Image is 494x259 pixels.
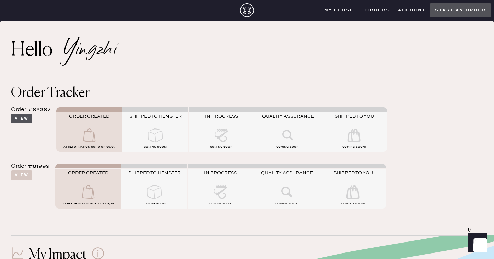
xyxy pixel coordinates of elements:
span: SHIPPED TO HEMSTER [129,114,182,119]
span: Order Tracker [11,86,90,100]
h2: Hello [11,42,65,59]
div: Order #82387 [11,105,51,114]
button: Orders [361,5,393,15]
span: COMING SOON! [341,202,365,205]
span: COMING SOON! [144,145,167,149]
span: QUALITY ASSURANCE [262,114,314,119]
span: SHIPPED TO YOU [334,114,374,119]
span: IN PROGRESS [205,114,238,119]
span: COMING SOON! [209,202,232,205]
span: SHIPPED TO YOU [333,170,373,176]
span: COMING SOON! [276,145,299,149]
span: SHIPPED TO HEMSTER [128,170,181,176]
span: AT Reformation Soho on 08/26 [62,202,114,205]
span: COMING SOON! [342,145,366,149]
span: QUALITY ASSURANCE [261,170,313,176]
span: COMING SOON! [275,202,298,205]
span: AT Reformation Soho on 09/07 [63,145,115,149]
iframe: Front Chat [461,228,491,258]
span: ORDER CREATED [69,114,109,119]
span: ORDER CREATED [68,170,108,176]
button: View [11,114,32,123]
button: View [11,170,32,180]
button: Account [394,5,430,15]
span: COMING SOON! [210,145,233,149]
span: COMING SOON! [143,202,166,205]
button: My Closet [320,5,362,15]
h2: Yingzhi [65,46,118,55]
div: Order #81999 [11,162,50,170]
span: IN PROGRESS [204,170,237,176]
button: Start an order [430,3,491,17]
